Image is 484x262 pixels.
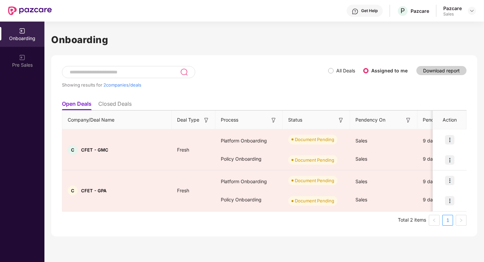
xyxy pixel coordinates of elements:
img: icon [445,135,454,144]
img: icon [445,196,454,205]
div: Sales [443,11,462,17]
div: Document Pending [295,157,334,163]
span: CFET - GMC [81,147,108,153]
img: icon [445,176,454,185]
span: Fresh [172,188,195,193]
div: 9 days [417,132,468,150]
img: svg+xml;base64,PHN2ZyBpZD0iSGVscC0zMngzMiIgeG1sbnM9Imh0dHA6Ly93d3cudzMub3JnLzIwMDAvc3ZnIiB3aWR0aD... [352,8,358,15]
span: Deal Type [177,116,199,124]
img: svg+xml;base64,PHN2ZyB3aWR0aD0iMjAiIGhlaWdodD0iMjAiIHZpZXdCb3g9IjAgMCAyMCAyMCIgZmlsbD0ibm9uZSIgeG... [19,28,26,34]
div: C [68,145,78,155]
button: left [429,215,440,226]
img: svg+xml;base64,PHN2ZyB3aWR0aD0iMTYiIGhlaWdodD0iMTYiIHZpZXdCb3g9IjAgMCAxNiAxNiIgZmlsbD0ibm9uZSIgeG... [405,117,412,124]
img: svg+xml;base64,PHN2ZyB3aWR0aD0iMTYiIGhlaWdodD0iMTYiIHZpZXdCb3g9IjAgMCAxNiAxNiIgZmlsbD0ibm9uZSIgeG... [203,117,210,124]
span: CFET - GPA [81,188,106,193]
span: Sales [355,197,367,202]
div: Pazcare [443,5,462,11]
h1: Onboarding [51,32,477,47]
span: Fresh [172,147,195,153]
div: Platform Onboarding [215,132,283,150]
img: svg+xml;base64,PHN2ZyB3aWR0aD0iMjQiIGhlaWdodD0iMjUiIHZpZXdCb3g9IjAgMCAyNCAyNSIgZmlsbD0ibm9uZSIgeG... [180,68,188,76]
label: Assigned to me [371,68,408,73]
div: 9 days [417,191,468,209]
li: Previous Page [429,215,440,226]
img: icon [445,155,454,165]
div: Platform Onboarding [215,172,283,191]
a: 1 [443,215,453,225]
li: Total 2 items [398,215,426,226]
th: Action [433,111,466,129]
div: 9 days [417,150,468,168]
img: svg+xml;base64,PHN2ZyB3aWR0aD0iMjAiIGhlaWdodD0iMjAiIHZpZXdCb3g9IjAgMCAyMCAyMCIgZmlsbD0ibm9uZSIgeG... [19,54,26,61]
div: Policy Onboarding [215,191,283,209]
li: Open Deals [62,100,92,110]
div: Pazcare [411,8,429,14]
div: Document Pending [295,197,334,204]
img: svg+xml;base64,PHN2ZyB3aWR0aD0iMTYiIGhlaWdodD0iMTYiIHZpZXdCb3g9IjAgMCAxNiAxNiIgZmlsbD0ibm9uZSIgeG... [338,117,344,124]
img: svg+xml;base64,PHN2ZyB3aWR0aD0iMTYiIGhlaWdodD0iMTYiIHZpZXdCb3g9IjAgMCAxNiAxNiIgZmlsbD0ibm9uZSIgeG... [270,117,277,124]
div: Get Help [361,8,378,13]
th: Pendency [417,111,468,129]
span: right [459,218,463,222]
div: Document Pending [295,177,334,184]
span: left [432,218,436,222]
span: Process [221,116,238,124]
div: Document Pending [295,136,334,143]
span: Sales [355,138,367,143]
span: Sales [355,178,367,184]
span: P [401,7,405,15]
div: C [68,186,78,196]
li: Next Page [456,215,466,226]
span: Status [288,116,302,124]
button: right [456,215,466,226]
div: Showing results for [62,82,328,88]
th: Company/Deal Name [62,111,172,129]
button: Download report [416,66,466,75]
div: Policy Onboarding [215,150,283,168]
img: New Pazcare Logo [8,6,52,15]
span: 2 companies/deals [103,82,141,88]
div: 9 days [417,172,468,191]
span: Sales [355,156,367,162]
img: svg+xml;base64,PHN2ZyBpZD0iRHJvcGRvd24tMzJ4MzIiIHhtbG5zPSJodHRwOi8vd3d3LnczLm9yZy8yMDAwL3N2ZyIgd2... [469,8,475,13]
span: Pendency On [355,116,385,124]
li: Closed Deals [98,100,132,110]
label: All Deals [336,68,355,73]
span: Pendency [423,116,457,124]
